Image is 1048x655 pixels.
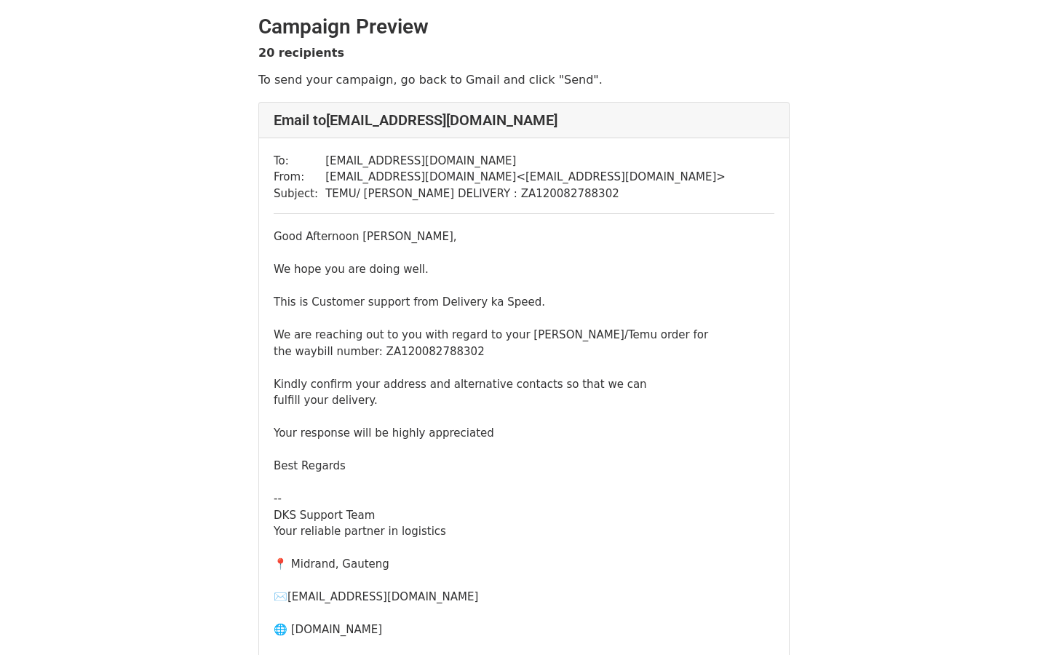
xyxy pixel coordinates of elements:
[274,111,774,129] h4: Email to [EMAIL_ADDRESS][DOMAIN_NAME]
[274,186,325,202] td: Subject:
[258,46,344,60] strong: 20 recipients
[274,169,325,186] td: From:
[325,153,726,170] td: [EMAIL_ADDRESS][DOMAIN_NAME]
[274,153,325,170] td: To:
[258,72,790,87] p: To send your campaign, go back to Gmail and click "Send".
[325,186,726,202] td: TEMU/ [PERSON_NAME] DELIVERY : ZA120082788302
[258,15,790,39] h2: Campaign Preview
[325,169,726,186] td: [EMAIL_ADDRESS][DOMAIN_NAME] < [EMAIL_ADDRESS][DOMAIN_NAME] >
